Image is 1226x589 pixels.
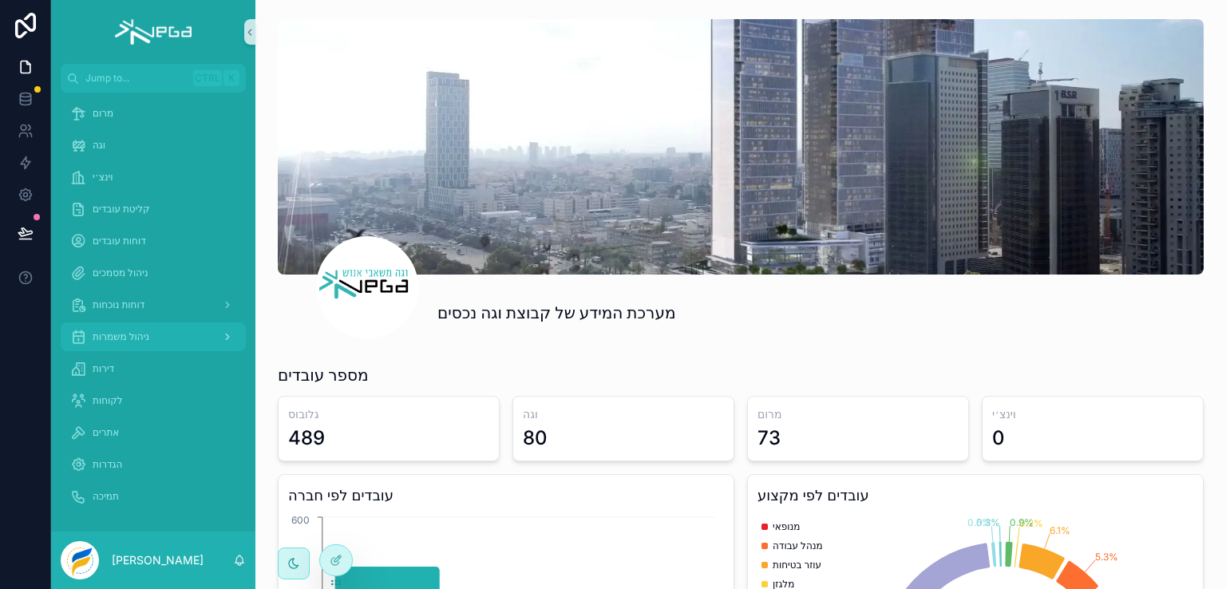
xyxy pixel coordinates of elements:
div: 0 [992,425,1005,451]
tspan: 0.2% [1019,517,1043,529]
div: 73 [757,425,781,451]
span: קליטת עובדים [93,203,150,215]
h3: גלובוס [288,406,489,422]
h3: וגה [523,406,724,422]
h3: וינצ׳י [992,406,1193,422]
span: הגדרות [93,458,122,471]
h1: מספר עובדים [278,364,369,386]
span: מרום [93,107,113,120]
span: וגה [93,139,105,152]
span: Ctrl [193,70,222,86]
a: וגה [61,131,246,160]
tspan: 5.3% [1095,551,1118,563]
a: ניהול משמרות [61,322,246,351]
h1: מערכת המידע של קבוצת וגה נכסים‎ [437,302,676,324]
a: אתרים [61,418,246,447]
span: מנופאי [773,520,800,533]
a: מרום [61,99,246,128]
span: וינצ׳י [93,171,113,184]
span: עוזר בטיחות [773,559,821,571]
tspan: 600 [291,514,310,526]
h3: עובדים לפי מקצוע [757,484,1193,507]
a: קליטת עובדים [61,195,246,223]
span: דוחות עובדים [93,235,146,247]
span: אתרים [93,426,119,439]
span: לקוחות [93,394,123,407]
a: דירות [61,354,246,383]
span: דוחות נוכחות [93,298,144,311]
a: דוחות נוכחות [61,291,246,319]
h3: עובדים לפי חברה [288,484,724,507]
a: דוחות עובדים [61,227,246,255]
tspan: 0.3% [976,516,1000,528]
span: ניהול משמרות [93,330,149,343]
a: לקוחות [61,386,246,415]
a: וינצ׳י [61,163,246,192]
span: ניהול מסמכים [93,267,148,279]
a: תמיכה [61,482,246,511]
button: Jump to...CtrlK [61,64,246,93]
tspan: 0.5% [967,516,991,528]
h3: מרום [757,406,959,422]
span: תמיכה [93,490,119,503]
img: App logo [115,19,191,45]
span: K [225,72,238,85]
span: מנהל עבודה [773,540,823,552]
span: Jump to... [85,72,187,85]
tspan: 0.9% [1010,516,1034,528]
a: ניהול מסמכים [61,259,246,287]
div: 80 [523,425,548,451]
div: scrollable content [51,93,255,532]
p: [PERSON_NAME] [112,552,204,568]
tspan: 6.1% [1050,524,1070,536]
div: 489 [288,425,325,451]
a: הגדרות [61,450,246,479]
span: דירות [93,362,114,375]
